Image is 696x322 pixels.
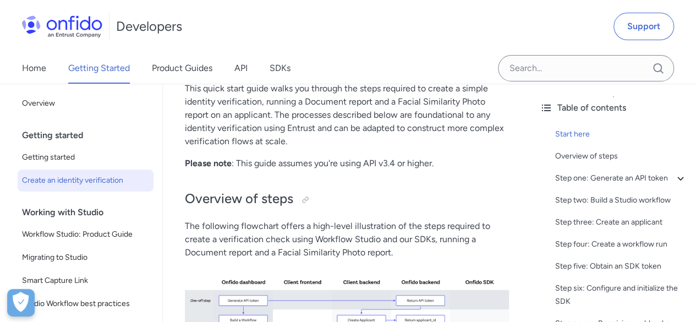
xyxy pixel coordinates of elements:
a: Getting started [18,146,154,168]
p: This quick start guide walks you through the steps required to create a simple identity verificat... [185,82,509,148]
a: Smart Capture Link [18,270,154,292]
a: SDKs [270,53,291,84]
strong: Please note [185,158,232,168]
a: Step four: Create a workflow run [555,238,687,251]
span: Smart Capture Link [22,274,149,287]
img: Onfido Logo [22,15,102,37]
a: Step one: Generate an API token [555,172,687,185]
div: Cookie Preferences [7,289,35,316]
a: Overview [18,92,154,114]
a: Step six: Configure and initialize the SDK [555,282,687,308]
a: Overview of steps [555,150,687,163]
a: Create an identity verification [18,170,154,192]
a: Studio Workflow best practices [18,293,154,315]
a: Workflow Studio: Product Guide [18,223,154,245]
div: Getting started [22,124,158,146]
a: Start here [555,128,687,141]
a: Home [22,53,46,84]
span: Getting started [22,151,149,164]
h2: Overview of steps [185,190,509,209]
a: Step three: Create an applicant [555,216,687,229]
p: : This guide assumes you're using API v3.4 or higher. [185,157,509,170]
a: Migrating to Studio [18,247,154,269]
a: Product Guides [152,53,212,84]
span: Workflow Studio: Product Guide [22,228,149,241]
span: Studio Workflow best practices [22,297,149,310]
button: Open Preferences [7,289,35,316]
a: API [234,53,248,84]
span: Create an identity verification [22,174,149,187]
a: Step two: Build a Studio workflow [555,194,687,207]
div: Working with Studio [22,201,158,223]
a: Support [613,13,674,40]
a: Getting Started [68,53,130,84]
input: Onfido search input field [498,55,674,81]
span: Overview [22,97,149,110]
span: Migrating to Studio [22,251,149,264]
h1: Developers [116,18,182,35]
p: The following flowchart offers a high-level illustration of the steps required to create a verifi... [185,220,509,259]
div: Table of contents [540,101,687,114]
a: Step five: Obtain an SDK token [555,260,687,273]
